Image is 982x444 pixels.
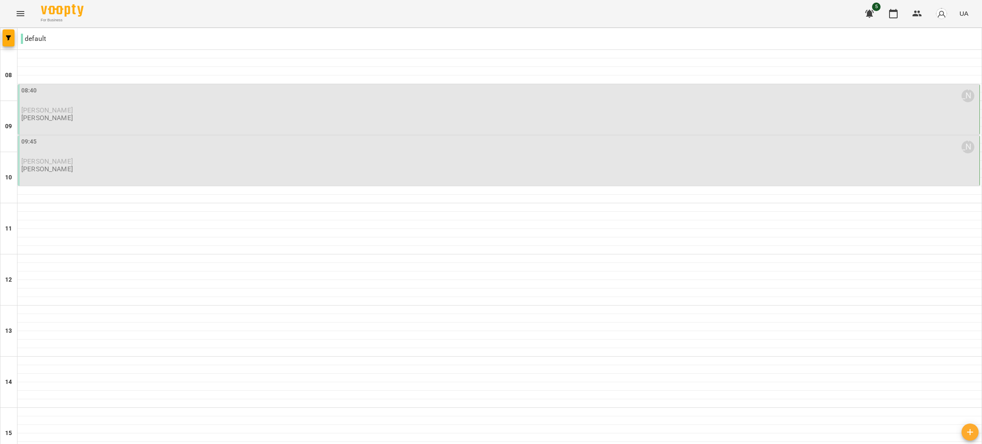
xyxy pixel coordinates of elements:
div: Інна Олексієнко [962,141,974,153]
p: default [21,34,46,44]
h6: 09 [5,122,12,131]
span: For Business [41,17,84,23]
p: [PERSON_NAME] [21,165,73,173]
span: [PERSON_NAME] [21,106,73,114]
h6: 13 [5,326,12,336]
button: UA [956,6,972,21]
div: Інна Олексієнко [962,89,974,102]
img: Voopty Logo [41,4,84,17]
h6: 14 [5,378,12,387]
span: [PERSON_NAME] [21,157,73,165]
label: 08:40 [21,86,37,95]
h6: 10 [5,173,12,182]
h6: 15 [5,429,12,438]
h6: 08 [5,71,12,80]
button: Menu [10,3,31,24]
h6: 11 [5,224,12,234]
button: Створити урок [962,424,979,441]
span: 5 [872,3,881,11]
img: avatar_s.png [936,8,947,20]
label: 09:45 [21,137,37,147]
h6: 12 [5,275,12,285]
span: UA [959,9,968,18]
p: [PERSON_NAME] [21,114,73,121]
